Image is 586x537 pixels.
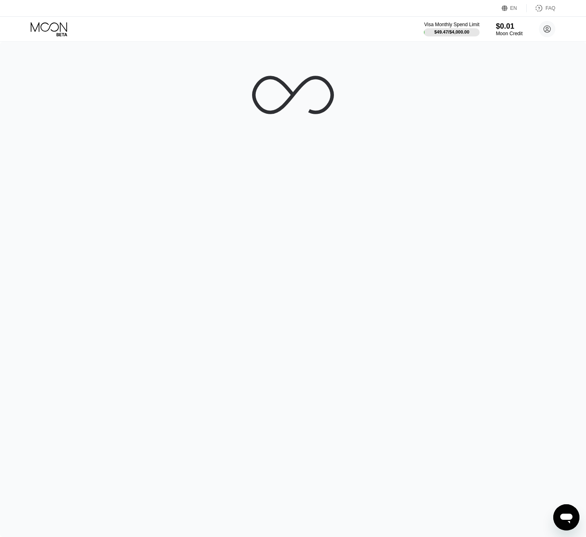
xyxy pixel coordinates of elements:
[496,22,523,36] div: $0.01Moon Credit
[434,29,469,34] div: $49.47 / $4,000.00
[424,22,479,27] div: Visa Monthly Spend Limit
[496,22,523,31] div: $0.01
[553,504,579,530] iframe: Button to launch messaging window
[510,5,517,11] div: EN
[545,5,555,11] div: FAQ
[502,4,527,12] div: EN
[424,22,479,36] div: Visa Monthly Spend Limit$49.47/$4,000.00
[496,31,523,36] div: Moon Credit
[527,4,555,12] div: FAQ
